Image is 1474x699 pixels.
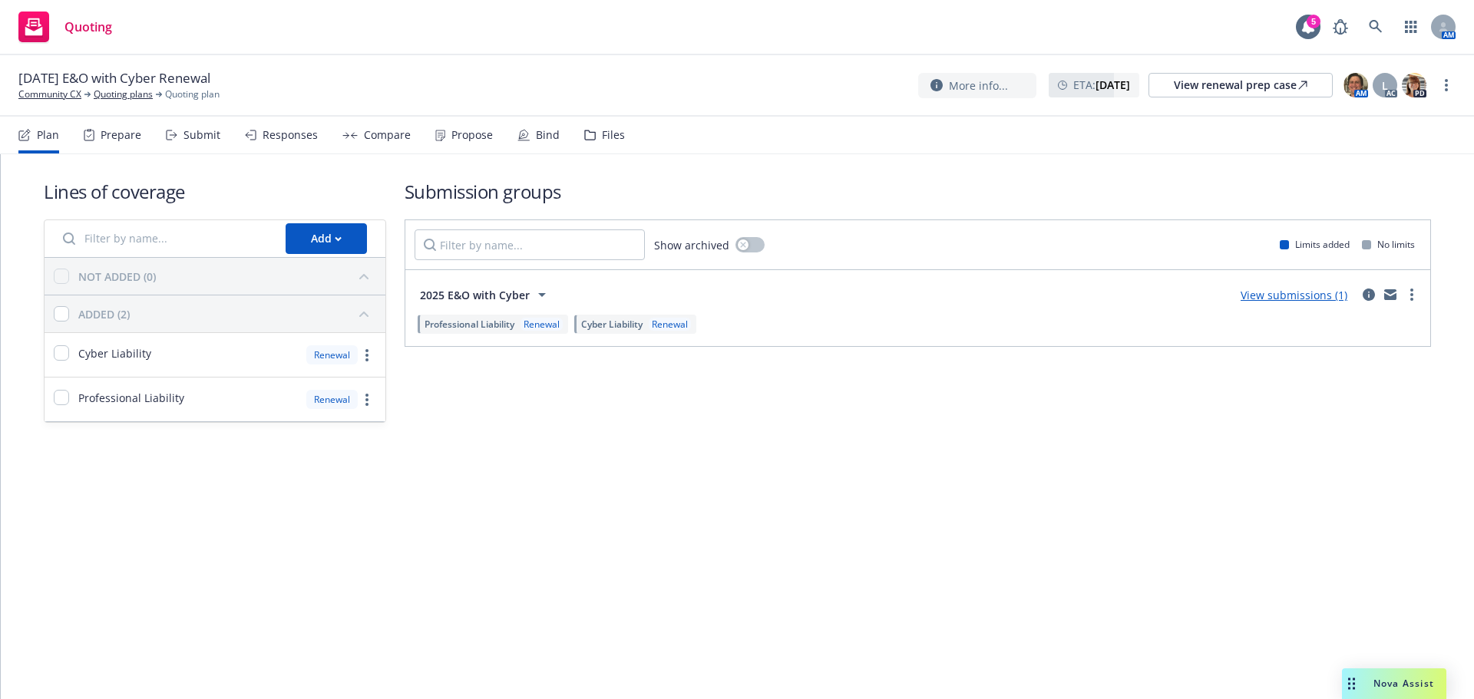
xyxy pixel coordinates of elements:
div: Files [602,129,625,141]
div: Propose [451,129,493,141]
button: 2025 E&O with Cyber [415,279,557,310]
div: Limits added [1280,238,1350,251]
span: L [1382,77,1388,94]
span: Nova Assist [1373,677,1434,690]
span: Professional Liability [425,318,514,331]
div: Prepare [101,129,141,141]
span: More info... [949,77,1008,94]
div: Renewal [521,318,563,331]
a: more [358,391,376,409]
span: Cyber Liability [581,318,643,331]
div: Add [311,224,342,253]
div: Compare [364,129,411,141]
img: photo [1402,73,1426,97]
a: Quoting plans [94,87,153,101]
h1: Submission groups [405,179,1431,204]
img: photo [1343,73,1368,97]
div: Plan [37,129,59,141]
span: Professional Liability [78,390,184,406]
button: Nova Assist [1342,668,1446,699]
a: View renewal prep case [1148,73,1333,97]
span: [DATE] E&O with Cyber Renewal [18,69,210,87]
div: Responses [263,129,318,141]
span: Quoting plan [165,87,220,101]
div: View renewal prep case [1174,74,1307,97]
span: ETA : [1073,77,1130,93]
div: Renewal [306,345,358,364]
a: Report a Bug [1325,12,1356,42]
div: ADDED (2) [78,306,130,322]
a: Community CX [18,87,81,101]
div: No limits [1362,238,1415,251]
div: NOT ADDED (0) [78,269,156,285]
a: circleInformation [1360,285,1378,304]
a: Search [1360,12,1391,42]
div: Bind [536,129,560,141]
button: ADDED (2) [78,302,376,326]
a: mail [1381,285,1400,304]
button: More info... [918,73,1036,98]
span: Cyber Liability [78,345,151,361]
span: Quoting [64,21,112,33]
button: Add [286,223,367,254]
div: Renewal [649,318,691,331]
input: Filter by name... [54,223,276,254]
div: 5 [1307,12,1320,25]
a: more [358,346,376,364]
input: Filter by name... [415,229,645,260]
div: Renewal [306,390,358,409]
a: Quoting [12,5,118,48]
button: NOT ADDED (0) [78,264,376,289]
a: Switch app [1396,12,1426,42]
a: more [1437,76,1456,94]
h1: Lines of coverage [44,179,386,204]
a: View submissions (1) [1241,288,1347,302]
a: more [1403,285,1421,304]
span: 2025 E&O with Cyber [420,287,530,303]
div: Drag to move [1342,668,1361,699]
div: Submit [183,129,220,141]
span: Show archived [654,237,729,253]
strong: [DATE] [1096,77,1130,92]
